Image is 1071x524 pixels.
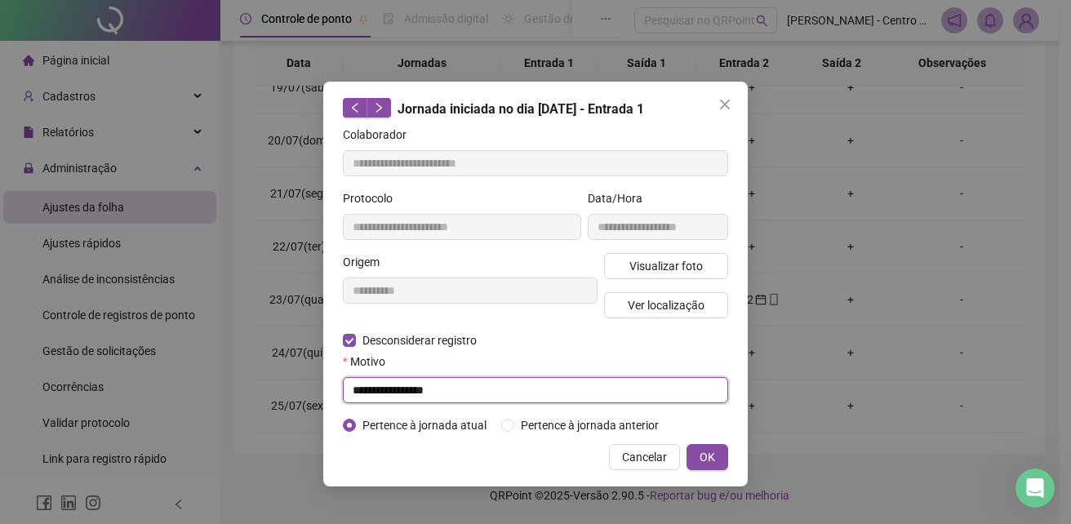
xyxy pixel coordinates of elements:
div: Jornada iniciada no dia [DATE] - Entrada 1 [343,98,728,119]
button: Ver localização [604,292,728,318]
span: Desconsiderar registro [356,331,483,349]
label: Colaborador [343,126,417,144]
span: right [373,102,384,113]
span: close [718,98,731,111]
button: right [367,98,391,118]
button: OK [687,444,728,470]
span: Visualizar foto [629,257,703,275]
span: Cancelar [622,448,667,466]
span: Pertence à jornada atual [356,416,493,434]
button: left [343,98,367,118]
span: Pertence à jornada anterior [514,416,665,434]
button: Cancelar [609,444,680,470]
button: Visualizar foto [604,253,728,279]
label: Data/Hora [588,189,653,207]
span: Ver localização [628,296,704,314]
label: Origem [343,253,390,271]
span: left [349,102,361,113]
span: OK [700,448,715,466]
button: Close [712,91,738,118]
label: Protocolo [343,189,403,207]
iframe: Intercom live chat [1015,468,1055,508]
label: Motivo [343,353,396,371]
